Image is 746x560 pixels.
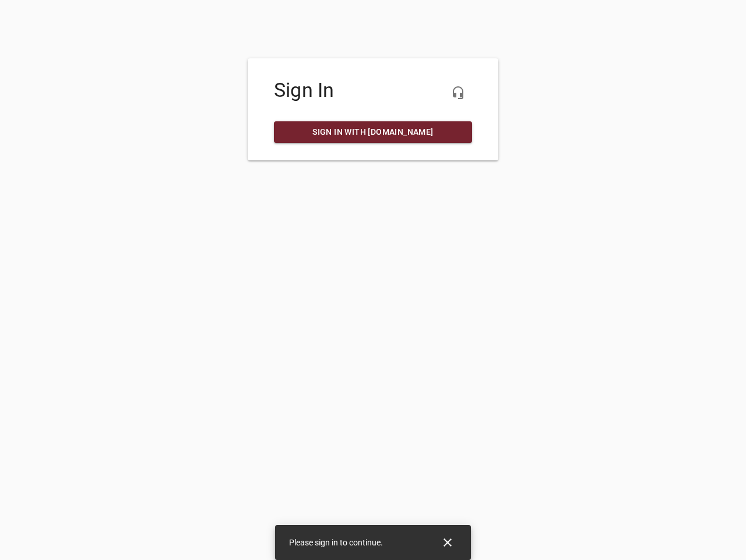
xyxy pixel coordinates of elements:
[274,79,472,102] h4: Sign In
[434,528,462,556] button: Close
[274,121,472,143] a: Sign in with [DOMAIN_NAME]
[283,125,463,139] span: Sign in with [DOMAIN_NAME]
[289,538,383,547] span: Please sign in to continue.
[444,79,472,107] button: Live Chat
